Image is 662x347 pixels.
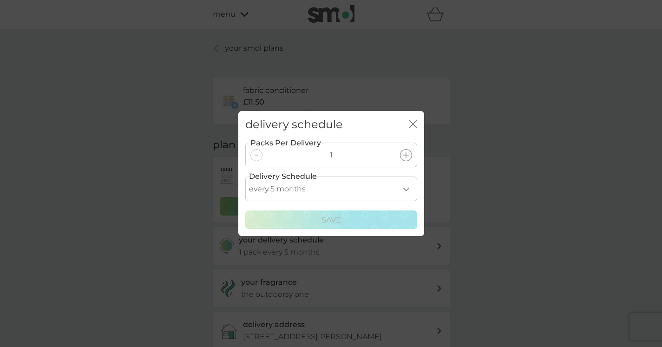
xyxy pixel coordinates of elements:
label: Delivery Schedule [249,170,317,183]
label: Packs Per Delivery [249,137,322,149]
button: Save [245,210,417,229]
p: Save [321,214,341,226]
h2: delivery schedule [245,118,343,131]
button: close [409,120,417,130]
p: 1 [330,149,333,161]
